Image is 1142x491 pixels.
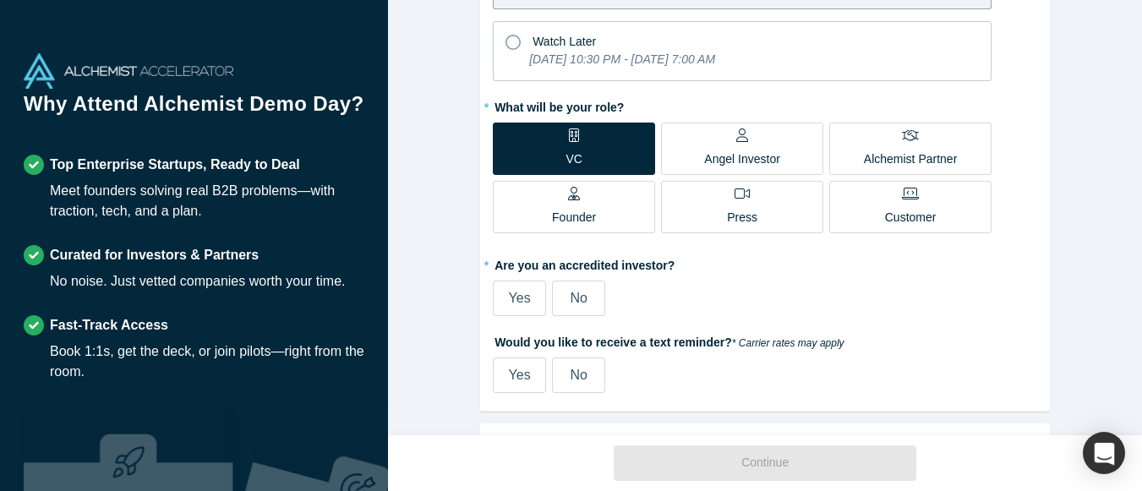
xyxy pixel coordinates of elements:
[732,337,844,349] em: * Carrier rates may apply
[24,89,364,131] h1: Why Attend Alchemist Demo Day?
[570,291,587,305] span: No
[50,157,300,172] strong: Top Enterprise Startups, Ready to Deal
[493,93,1037,117] label: What will be your role?
[50,318,168,332] strong: Fast-Track Access
[50,341,364,382] div: Book 1:1s, get the deck, or join pilots—right from the room.
[570,368,587,382] span: No
[509,368,531,382] span: Yes
[24,53,233,89] img: Alchemist Accelerator Logo
[529,52,715,66] i: [DATE] 10:30 PM - [DATE] 7:00 AM
[727,209,757,226] p: Press
[50,271,346,292] div: No noise. Just vetted companies worth your time.
[704,150,780,168] p: Angel Investor
[50,248,259,262] strong: Curated for Investors & Partners
[566,150,582,168] p: VC
[614,445,916,481] button: Continue
[493,328,1037,352] label: Would you like to receive a text reminder?
[864,150,957,168] p: Alchemist Partner
[552,209,596,226] p: Founder
[533,35,596,48] span: Watch Later
[509,291,531,305] span: Yes
[50,181,364,221] div: Meet founders solving real B2B problems—with traction, tech, and a plan.
[493,251,1037,275] label: Are you an accredited investor?
[885,209,937,226] p: Customer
